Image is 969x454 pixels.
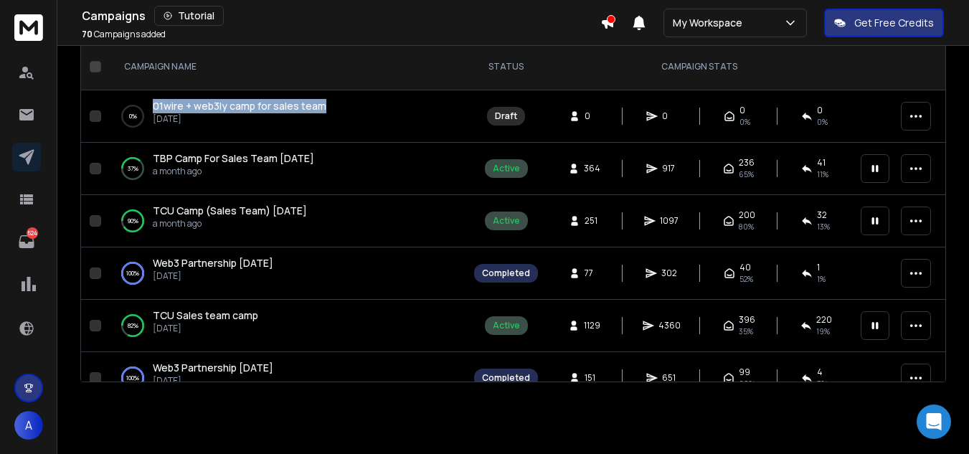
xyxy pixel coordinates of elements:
[662,163,676,174] span: 917
[107,195,465,247] td: 90%TCU Camp (Sales Team) [DATE]a month ago
[482,268,530,279] div: Completed
[660,215,679,227] span: 1097
[27,227,38,239] p: 524
[482,372,530,384] div: Completed
[816,326,830,337] span: 19 %
[153,308,258,323] a: TCU Sales team camp
[817,116,828,128] span: 0%
[824,9,944,37] button: Get Free Credits
[739,221,754,232] span: 80 %
[662,372,676,384] span: 651
[82,29,166,40] p: Campaigns added
[585,110,599,122] span: 0
[107,90,465,143] td: 0%01wire + web3ly camp for sales team[DATE]
[817,157,826,169] span: 41
[107,143,465,195] td: 37%TBP Camp For Sales Team [DATE]a month ago
[128,214,138,228] p: 90 %
[153,151,314,165] span: TBP Camp For Sales Team [DATE]
[817,209,827,221] span: 32
[817,169,828,180] span: 11 %
[153,99,326,113] a: 01wire + web3ly camp for sales team
[107,44,465,90] th: CAMPAIGN NAME
[153,204,307,217] span: TCU Camp (Sales Team) [DATE]
[739,326,753,337] span: 35 %
[14,411,43,440] button: A
[816,314,832,326] span: 220
[107,352,465,405] td: 100%Web3 Partnership [DATE][DATE]
[817,273,826,285] span: 1 %
[739,378,755,389] span: 66 %
[128,161,138,176] p: 37 %
[739,105,745,116] span: 0
[465,44,547,90] th: STATUS
[817,105,823,116] span: 0
[817,378,827,389] span: 3 %
[493,163,520,174] div: Active
[126,266,139,280] p: 100 %
[153,256,273,270] a: Web3 Partnership [DATE]
[739,262,751,273] span: 40
[153,308,258,322] span: TCU Sales team camp
[739,169,754,180] span: 65 %
[817,262,820,273] span: 1
[153,323,258,334] p: [DATE]
[82,28,93,40] span: 70
[82,6,600,26] div: Campaigns
[126,371,139,385] p: 100 %
[153,113,326,125] p: [DATE]
[585,268,599,279] span: 77
[739,209,755,221] span: 200
[585,215,599,227] span: 251
[817,221,830,232] span: 13 %
[107,300,465,352] td: 82%TCU Sales team camp[DATE]
[128,318,138,333] p: 82 %
[493,320,520,331] div: Active
[585,372,599,384] span: 151
[739,273,753,285] span: 52 %
[584,320,600,331] span: 1129
[129,109,137,123] p: 0 %
[153,204,307,218] a: TCU Camp (Sales Team) [DATE]
[107,247,465,300] td: 100%Web3 Partnership [DATE][DATE]
[917,405,951,439] div: Open Intercom Messenger
[495,110,517,122] div: Draft
[153,361,273,374] span: Web3 Partnership [DATE]
[658,320,681,331] span: 4360
[153,218,307,230] p: a month ago
[153,166,314,177] p: a month ago
[739,157,755,169] span: 236
[673,16,748,30] p: My Workspace
[154,6,224,26] button: Tutorial
[153,361,273,375] a: Web3 Partnership [DATE]
[12,227,41,256] a: 524
[739,314,755,326] span: 396
[662,110,676,122] span: 0
[739,116,750,128] span: 0%
[854,16,934,30] p: Get Free Credits
[661,268,677,279] span: 302
[153,270,273,282] p: [DATE]
[739,366,750,378] span: 99
[817,366,823,378] span: 4
[584,163,600,174] span: 364
[547,44,852,90] th: CAMPAIGN STATS
[493,215,520,227] div: Active
[153,375,273,387] p: [DATE]
[153,151,314,166] a: TBP Camp For Sales Team [DATE]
